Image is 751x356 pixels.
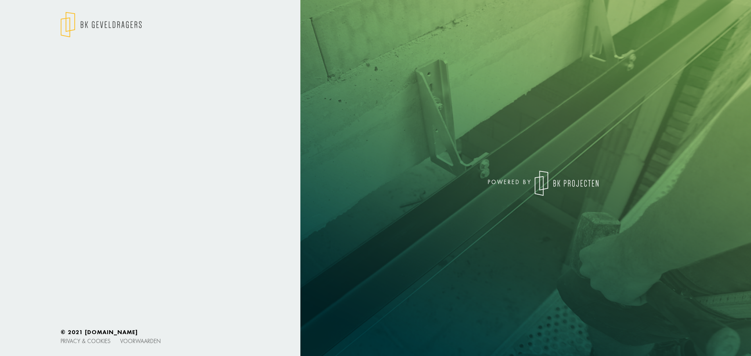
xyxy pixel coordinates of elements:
div: powered by [381,171,598,196]
img: logo [535,171,598,196]
a: Voorwaarden [120,337,161,345]
a: Privacy & cookies [61,337,111,345]
img: logo [61,12,142,38]
h6: © 2021 [DOMAIN_NAME] [61,329,690,336]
